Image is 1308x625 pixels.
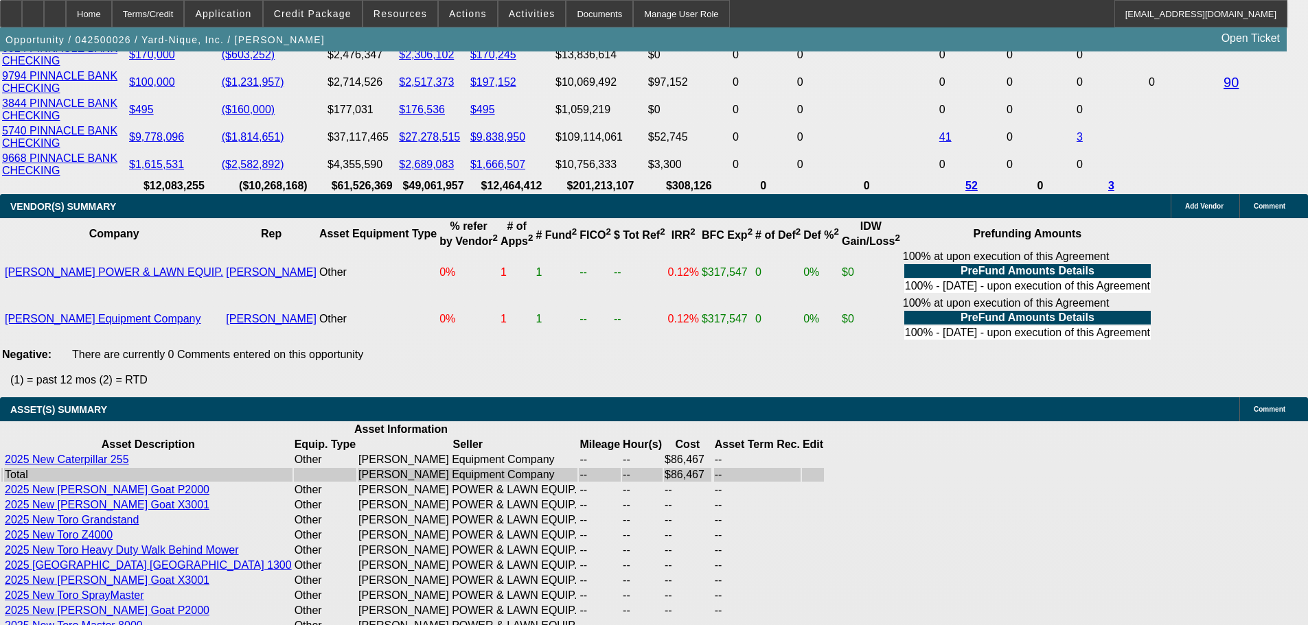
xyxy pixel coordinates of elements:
td: Other [294,558,356,572]
td: -- [714,453,801,467]
a: 2025 New [PERSON_NAME] Goat X3001 [5,499,209,510]
td: 0 [732,124,795,150]
td: -- [622,543,663,557]
td: Other [294,498,356,512]
td: 100% - [DATE] - upon execution of this Agreement [904,279,1151,293]
td: $0 [841,296,901,342]
th: $49,061,957 [398,179,468,193]
td: -- [613,250,666,295]
td: -- [664,604,711,617]
th: 0 [1006,179,1075,193]
div: $109,114,061 [555,131,645,143]
td: Other [294,543,356,557]
td: -- [622,558,663,572]
b: IRR [672,229,696,241]
span: ASSET(S) SUMMARY [10,404,107,415]
a: 90 [1224,75,1239,90]
td: -- [579,558,621,572]
th: $201,213,107 [555,179,646,193]
td: -- [622,574,663,587]
a: ($1,231,957) [222,76,284,88]
td: -- [579,543,621,557]
a: $2,689,083 [399,158,454,170]
b: Asset Information [354,423,448,435]
a: ($160,000) [222,104,275,115]
a: ($2,582,892) [222,158,284,170]
a: 52 [965,180,978,191]
a: $2,517,373 [399,76,454,88]
td: -- [664,483,711,497]
a: [PERSON_NAME] POWER & LAWN EQUIP. [5,266,223,278]
td: Other [319,250,437,295]
td: 0.12% [667,296,700,342]
td: -- [622,498,663,512]
td: 0 [939,42,1005,68]
td: Other [294,513,356,527]
a: $176,536 [399,104,445,115]
b: FICO [580,229,611,241]
a: 2025 New Toro SprayMaster [5,589,144,601]
td: $86,467 [664,453,711,467]
b: Prefunding Amounts [974,228,1082,239]
td: $2,714,526 [327,69,397,95]
td: 0 [1006,69,1075,95]
td: -- [622,453,663,467]
td: -- [579,528,621,542]
span: Resources [374,8,427,19]
div: $13,836,614 [555,49,645,61]
td: -- [579,589,621,602]
td: -- [622,513,663,527]
td: -- [579,498,621,512]
button: Activities [498,1,566,27]
td: 0 [732,152,795,178]
td: [PERSON_NAME] POWER & LAWN EQUIP. [358,513,577,527]
td: $0 [647,42,731,68]
span: Application [195,8,251,19]
td: 0% [803,250,840,295]
p: (1) = past 12 mos (2) = RTD [10,374,1308,386]
b: Asset Description [102,438,195,450]
td: 0 [1006,124,1075,150]
th: 0 [796,179,937,193]
a: $27,278,515 [399,131,460,143]
b: Company [89,228,139,239]
td: Other [294,483,356,497]
div: Total [5,469,292,481]
td: -- [664,558,711,572]
b: # of Apps [501,220,533,247]
td: 0 [796,97,937,123]
td: 0% [803,296,840,342]
a: 5740 PINNACLE BANK CHECKING [2,125,117,149]
b: IDW Gain/Loss [842,220,900,247]
sup: 2 [690,226,695,237]
td: 0 [1076,42,1147,68]
td: 0 [796,69,937,95]
sup: 2 [572,226,577,237]
a: 2025 New [PERSON_NAME] Goat P2000 [5,484,209,495]
sup: 2 [493,233,498,243]
td: 0 [1006,42,1075,68]
a: $9,838,950 [470,131,525,143]
td: [PERSON_NAME] POWER & LAWN EQUIP. [358,498,577,512]
a: $2,306,102 [399,49,454,60]
td: -- [714,543,801,557]
button: Credit Package [264,1,362,27]
td: 0.12% [667,250,700,295]
td: [PERSON_NAME] Equipment Company [358,453,577,467]
td: Other [294,574,356,587]
td: [PERSON_NAME] POWER & LAWN EQUIP. [358,558,577,572]
div: $10,069,492 [555,76,645,89]
sup: 2 [528,233,533,243]
td: [PERSON_NAME] Equipment Company [358,468,577,482]
td: Other [294,604,356,617]
th: $12,083,255 [128,179,220,193]
sup: 2 [895,233,899,243]
td: -- [622,604,663,617]
a: $495 [129,104,154,115]
td: -- [714,604,801,617]
a: 2025 New [PERSON_NAME] Goat X3001 [5,574,209,586]
td: Other [294,453,356,467]
th: $308,126 [647,179,731,193]
td: -- [714,468,801,482]
td: -- [579,604,621,617]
